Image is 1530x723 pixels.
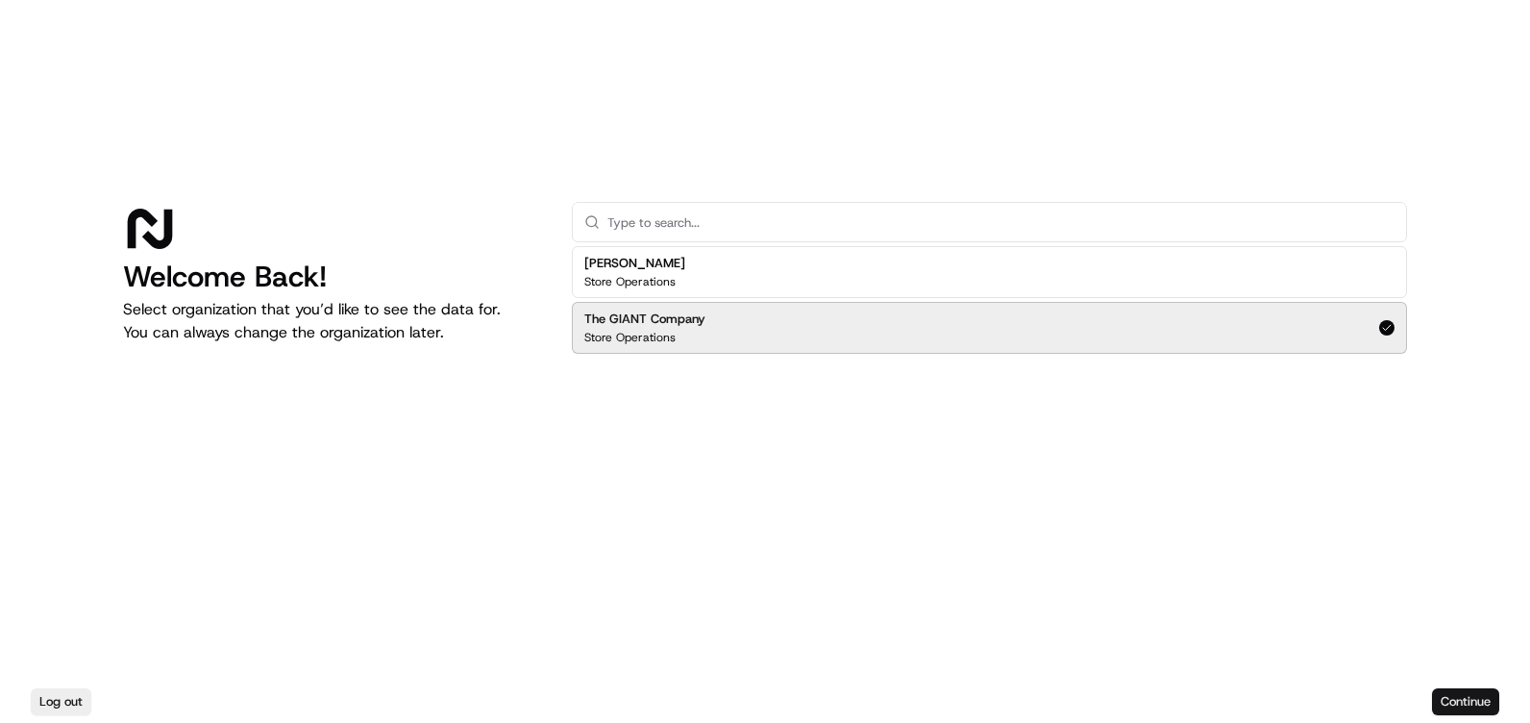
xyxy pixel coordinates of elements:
h1: Welcome Back! [123,260,541,294]
p: Store Operations [584,274,676,289]
h2: [PERSON_NAME] [584,255,685,272]
button: Log out [31,688,91,715]
h2: The GIANT Company [584,311,705,328]
button: Continue [1432,688,1499,715]
div: Suggestions [572,242,1407,358]
input: Type to search... [607,203,1394,241]
p: Store Operations [584,330,676,345]
p: Select organization that you’d like to see the data for. You can always change the organization l... [123,298,541,344]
